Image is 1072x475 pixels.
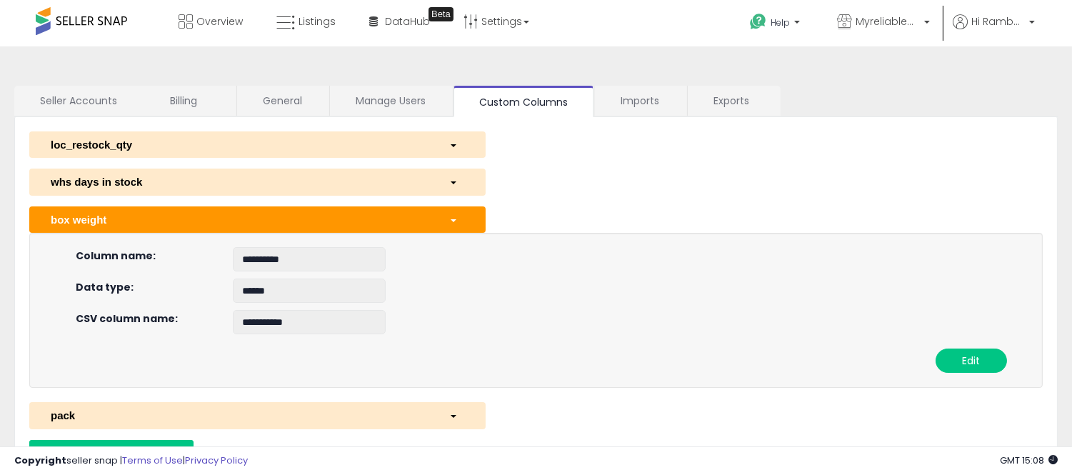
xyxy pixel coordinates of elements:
[385,14,430,29] span: DataHub
[971,14,1025,29] span: Hi Rambabu
[237,86,328,116] a: General
[299,14,336,29] span: Listings
[856,14,920,29] span: Myreliablemart
[40,408,439,423] div: pack
[144,86,235,116] a: Billing
[595,86,686,116] a: Imports
[29,131,486,158] button: loc_restock_qty
[749,13,767,31] i: Get Help
[196,14,243,29] span: Overview
[771,16,790,29] span: Help
[330,86,451,116] a: Manage Users
[122,454,183,467] a: Terms of Use
[688,86,779,116] a: Exports
[185,454,248,467] a: Privacy Policy
[14,454,248,468] div: seller snap | |
[76,282,211,293] h4: Data type:
[936,349,1007,373] button: Edit
[1000,454,1058,467] span: 2025-09-14 15:08 GMT
[29,206,486,233] button: box weight
[14,454,66,467] strong: Copyright
[429,7,454,21] div: Tooltip anchor
[14,86,143,116] a: Seller Accounts
[40,137,439,152] div: loc_restock_qty
[29,169,486,195] button: whs days in stock
[29,440,194,464] button: New Customizable Column
[40,212,439,227] div: box weight
[29,402,486,429] button: pack
[76,314,211,324] h4: CSV column name:
[738,2,814,46] a: Help
[953,14,1035,46] a: Hi Rambabu
[40,174,439,189] div: whs days in stock
[454,86,593,117] a: Custom Columns
[76,251,211,261] h4: Column name:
